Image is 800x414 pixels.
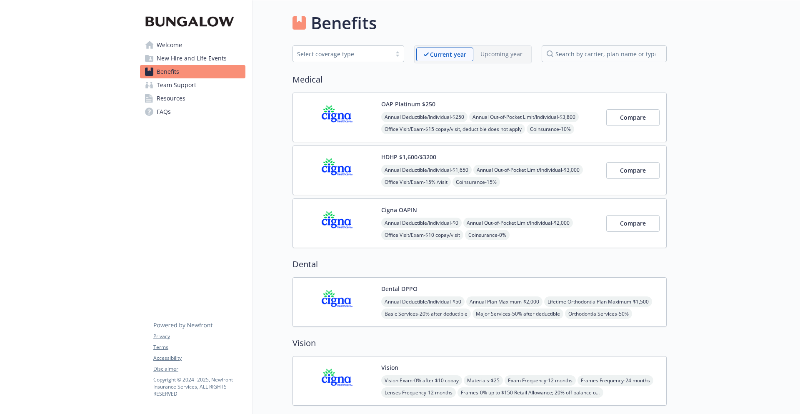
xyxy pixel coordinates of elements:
[157,38,182,52] span: Welcome
[452,177,500,187] span: Coinsurance - 15%
[153,365,245,373] a: Disclaimer
[292,258,667,271] h2: Dental
[620,166,646,174] span: Compare
[606,162,660,179] button: Compare
[381,296,465,307] span: Annual Deductible/Individual - $50
[153,333,245,340] a: Privacy
[140,105,245,118] a: FAQs
[300,153,375,188] img: CIGNA carrier logo
[381,309,471,319] span: Basic Services - 20% after deductible
[381,177,451,187] span: Office Visit/Exam - 15% /visit
[153,344,245,351] a: Terms
[300,284,375,320] img: CIGNA carrier logo
[300,206,375,241] img: CIGNA carrier logo
[577,375,653,386] span: Frames Frequency - 24 months
[381,165,472,175] span: Annual Deductible/Individual - $1,650
[381,375,462,386] span: Vision Exam - 0% after $10 copay
[505,375,576,386] span: Exam Frequency - 12 months
[140,65,245,78] a: Benefits
[140,78,245,92] a: Team Support
[473,165,583,175] span: Annual Out-of-Pocket Limit/Individual - $3,000
[381,124,525,134] span: Office Visit/Exam - $15 copay/visit, deductible does not apply
[473,48,530,61] span: Upcoming year
[381,363,398,372] button: Vision
[153,354,245,362] a: Accessibility
[311,10,377,35] h1: Benefits
[565,309,632,319] span: Orthodontia Services - 50%
[463,218,573,228] span: Annual Out-of-Pocket Limit/Individual - $2,000
[292,73,667,86] h2: Medical
[457,387,603,398] span: Frames - 0% up to $150 Retail Allowance; 20% off balance over $150 Allowance
[620,219,646,227] span: Compare
[157,105,171,118] span: FAQs
[381,284,417,293] button: Dental DPPO
[465,230,510,240] span: Coinsurance - 0%
[381,387,456,398] span: Lenses Frequency - 12 months
[472,309,563,319] span: Major Services - 50% after deductible
[620,113,646,121] span: Compare
[153,376,245,397] p: Copyright © 2024 - 2025 , Newfront Insurance Services, ALL RIGHTS RESERVED
[140,52,245,65] a: New Hire and Life Events
[544,296,652,307] span: Lifetime Orthodontia Plan Maximum - $1,500
[381,218,462,228] span: Annual Deductible/Individual - $0
[469,112,579,122] span: Annual Out-of-Pocket Limit/Individual - $3,800
[157,52,227,65] span: New Hire and Life Events
[381,112,467,122] span: Annual Deductible/Individual - $250
[157,92,185,105] span: Resources
[480,50,522,58] p: Upcoming year
[140,92,245,105] a: Resources
[300,363,375,399] img: CIGNA carrier logo
[381,206,417,214] button: Cigna OAPIN
[466,296,542,307] span: Annual Plan Maximum - $2,000
[381,153,436,161] button: HDHP $1,600/$3200
[140,38,245,52] a: Welcome
[527,124,574,134] span: Coinsurance - 10%
[157,78,196,92] span: Team Support
[606,109,660,126] button: Compare
[542,45,667,62] input: search by carrier, plan name or type
[300,100,375,135] img: CIGNA carrier logo
[292,337,667,349] h2: Vision
[381,100,435,108] button: OAP Platinum $250
[381,230,463,240] span: Office Visit/Exam - $10 copay/visit
[606,215,660,232] button: Compare
[297,50,387,58] div: Select coverage type
[430,50,466,59] p: Current year
[157,65,179,78] span: Benefits
[464,375,503,386] span: Materials - $25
